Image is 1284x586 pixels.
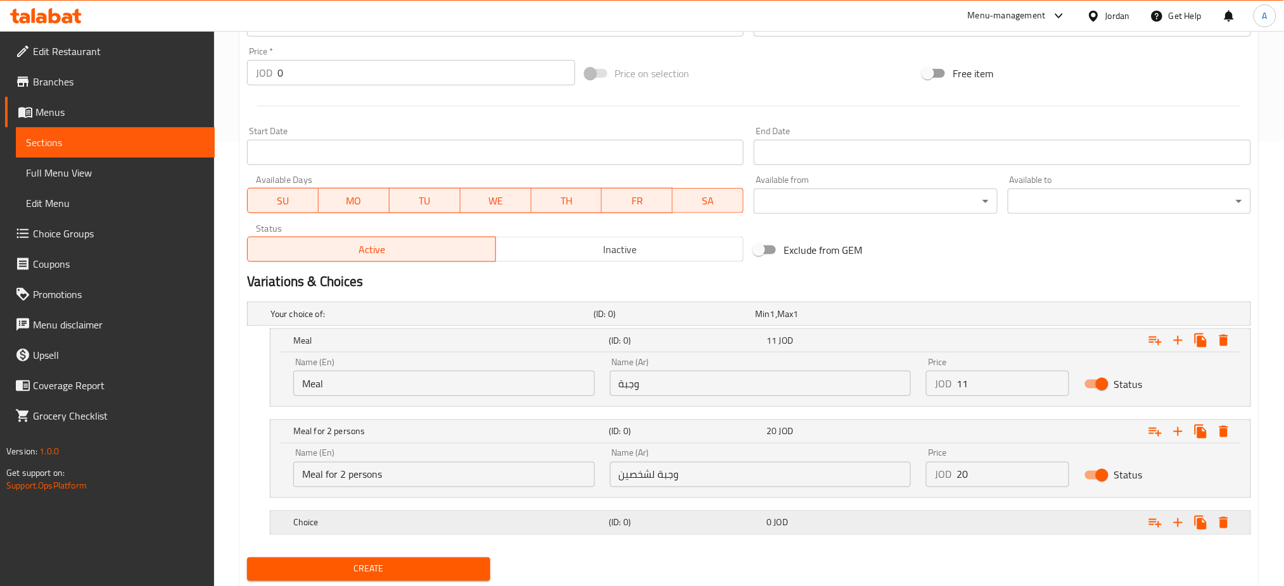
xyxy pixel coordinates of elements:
[33,74,205,89] span: Branches
[779,423,793,440] span: JOD
[968,8,1046,23] div: Menu-management
[35,104,205,120] span: Menus
[247,237,496,262] button: Active
[270,308,588,320] h5: Your choice of:
[5,97,215,127] a: Menus
[16,127,215,158] a: Sections
[779,332,793,349] span: JOD
[953,66,993,81] span: Free item
[5,370,215,401] a: Coverage Report
[39,443,59,459] span: 1.0.0
[774,514,788,531] span: JOD
[755,306,770,322] span: Min
[257,561,480,577] span: Create
[1144,329,1167,352] button: Add choice group
[609,516,761,529] h5: (ID: 0)
[33,347,205,363] span: Upsell
[1105,9,1130,23] div: Jordan
[1114,468,1143,483] span: Status
[531,188,602,213] button: TH
[609,425,761,438] h5: (ID: 0)
[33,317,205,332] span: Menu disclaimer
[33,287,205,302] span: Promotions
[610,462,912,487] input: Enter name Ar
[770,306,775,322] span: 1
[395,192,455,210] span: TU
[6,464,65,481] span: Get support on:
[33,44,205,59] span: Edit Restaurant
[1167,329,1190,352] button: Add new choice
[33,226,205,241] span: Choice Groups
[26,165,205,180] span: Full Menu View
[5,249,215,279] a: Coupons
[615,66,690,81] span: Price on selection
[1212,420,1235,443] button: Delete Meal for 2 persons
[5,36,215,66] a: Edit Restaurant
[324,192,385,210] span: MO
[1212,511,1235,534] button: Delete Choice
[935,467,951,482] p: JOD
[33,256,205,271] span: Coupons
[256,65,272,80] p: JOD
[247,188,319,213] button: SU
[673,188,744,213] button: SA
[935,376,951,391] p: JOD
[602,188,673,213] button: FR
[766,423,777,440] span: 20
[784,242,862,258] span: Exclude from GEM
[270,511,1250,534] div: Expand
[5,309,215,340] a: Menu disclaimer
[1144,420,1167,443] button: Add choice group
[537,192,597,210] span: TH
[5,218,215,249] a: Choice Groups
[293,425,604,438] h5: Meal for 2 persons
[501,240,739,259] span: Inactive
[957,462,1069,487] input: Please enter price
[293,462,595,487] input: Enter name En
[794,306,799,322] span: 1
[1167,511,1190,534] button: Add new choice
[766,332,777,349] span: 11
[247,272,1251,291] h2: Variations & Choices
[5,401,215,431] a: Grocery Checklist
[293,516,604,529] h5: Choice
[1114,377,1143,392] span: Status
[16,188,215,218] a: Edit Menu
[277,60,575,85] input: Please enter price
[270,420,1250,443] div: Expand
[607,192,668,210] span: FR
[5,279,215,309] a: Promotions
[678,192,739,210] span: SA
[610,371,912,396] input: Enter name Ar
[253,192,314,210] span: SU
[248,302,1250,325] div: Expand
[16,158,215,188] a: Full Menu View
[1144,511,1167,534] button: Add choice group
[6,477,87,494] a: Support.OpsPlatform
[466,192,526,210] span: WE
[1008,189,1251,214] div: ​
[5,66,215,97] a: Branches
[253,240,491,259] span: Active
[777,306,793,322] span: Max
[1167,420,1190,443] button: Add new choice
[26,135,205,150] span: Sections
[1190,329,1212,352] button: Clone new choice
[766,514,772,531] span: 0
[6,443,37,459] span: Version:
[461,188,531,213] button: WE
[957,371,1069,396] input: Please enter price
[754,189,997,214] div: ​
[755,308,912,320] div: ,
[5,340,215,370] a: Upsell
[293,334,604,347] h5: Meal
[390,188,461,213] button: TU
[1212,329,1235,352] button: Delete Meal
[495,237,744,262] button: Inactive
[609,334,761,347] h5: (ID: 0)
[293,371,595,396] input: Enter name En
[247,558,490,581] button: Create
[319,188,390,213] button: MO
[1262,9,1268,23] span: A
[33,378,205,393] span: Coverage Report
